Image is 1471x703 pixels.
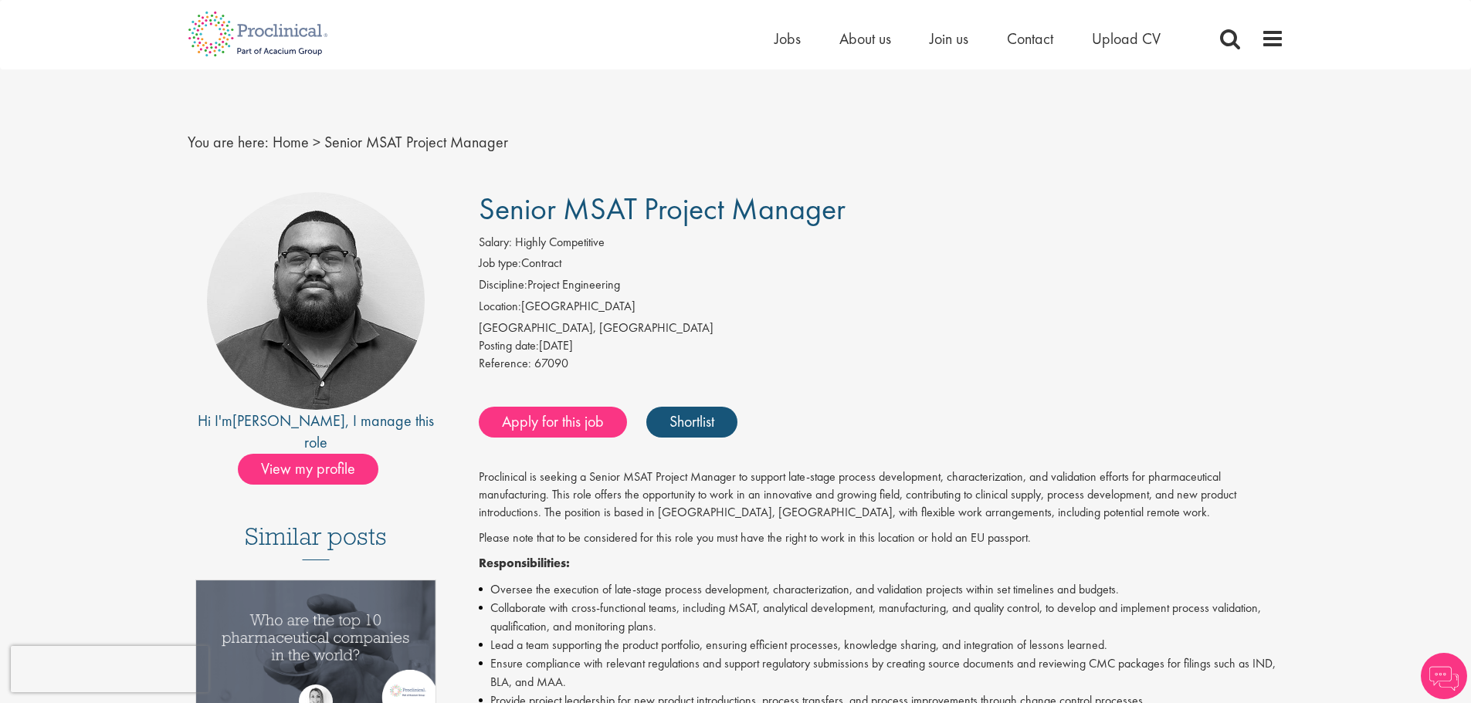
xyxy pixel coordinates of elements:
[273,132,309,152] a: breadcrumb link
[479,636,1284,654] li: Lead a team supporting the product portfolio, ensuring efficient processes, knowledge sharing, an...
[238,454,378,485] span: View my profile
[1421,653,1467,699] img: Chatbot
[479,599,1284,636] li: Collaborate with cross-functional teams, including MSAT, analytical development, manufacturing, a...
[479,529,1284,547] p: Please note that to be considered for this role you must have the right to work in this location ...
[774,29,801,49] a: Jobs
[238,457,394,477] a: View my profile
[313,132,320,152] span: >
[479,468,1284,522] p: Proclinical is seeking a Senior MSAT Project Manager to support late-stage process development, c...
[188,132,269,152] span: You are here:
[479,234,512,252] label: Salary:
[324,132,508,152] span: Senior MSAT Project Manager
[479,255,521,272] label: Job type:
[515,234,605,250] span: Highly Competitive
[1092,29,1161,49] a: Upload CV
[839,29,891,49] a: About us
[479,555,570,571] strong: Responsibilities:
[479,319,1284,337] div: [GEOGRAPHIC_DATA], [GEOGRAPHIC_DATA]
[479,255,1284,276] li: Contract
[479,276,527,294] label: Discipline:
[207,192,425,410] img: imeage of recruiter Ashley Bennett
[1007,29,1053,49] a: Contact
[930,29,968,49] a: Join us
[479,355,531,373] label: Reference:
[646,407,737,438] a: Shortlist
[232,411,345,431] a: [PERSON_NAME]
[479,337,1284,355] div: [DATE]
[479,654,1284,691] li: Ensure compliance with relevant regulations and support regulatory submissions by creating source...
[479,407,627,438] a: Apply for this job
[479,276,1284,298] li: Project Engineering
[479,189,846,228] span: Senior MSAT Project Manager
[534,355,568,371] span: 67090
[479,298,521,316] label: Location:
[479,580,1284,599] li: Oversee the execution of late-stage process development, characterization, and validation project...
[479,337,539,353] span: Posting date:
[479,298,1284,319] li: [GEOGRAPHIC_DATA]
[245,523,387,560] h3: Similar posts
[11,646,208,692] iframe: reCAPTCHA
[188,410,445,454] div: Hi I'm , I manage this role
